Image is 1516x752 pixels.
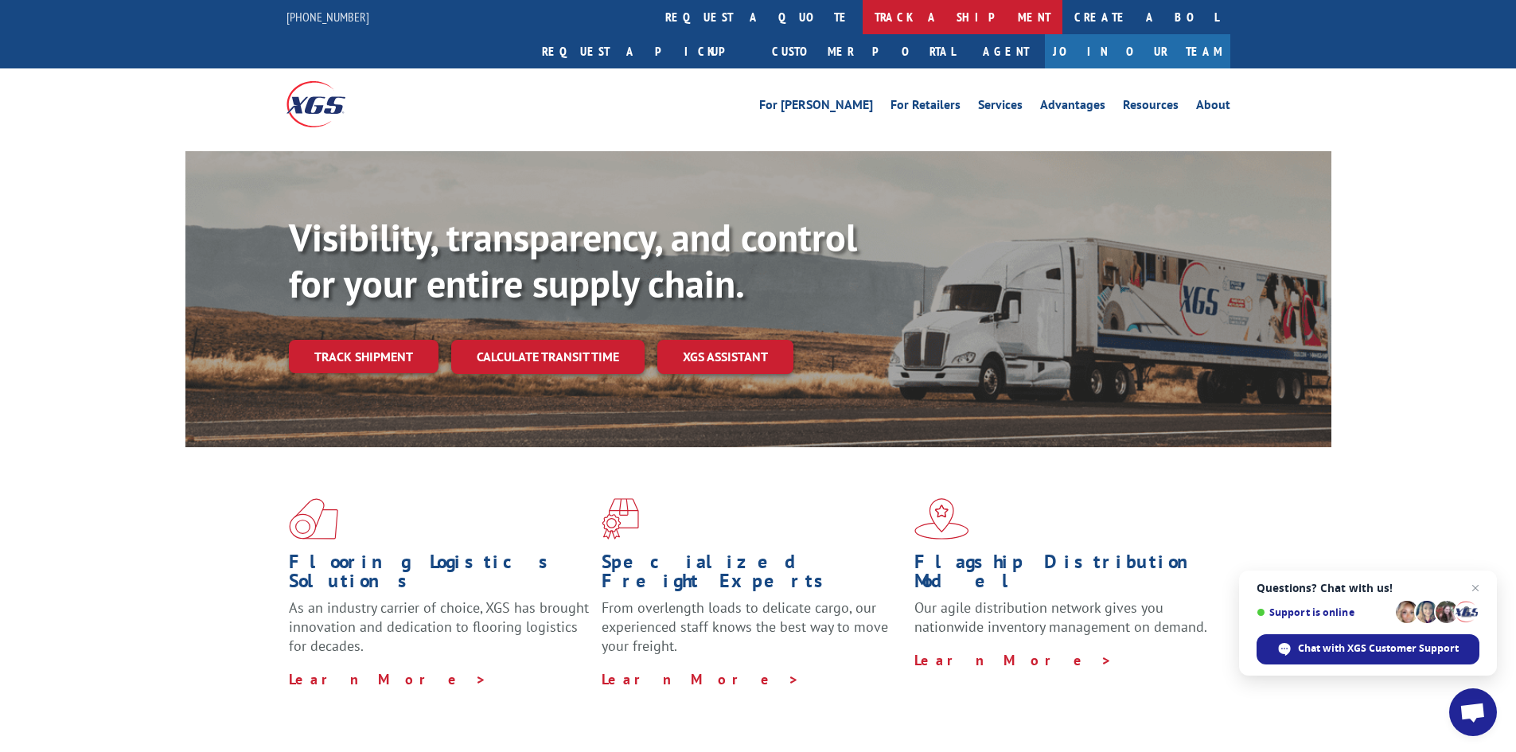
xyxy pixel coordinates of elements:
img: xgs-icon-focused-on-flooring-red [602,498,639,540]
a: Track shipment [289,340,438,373]
a: Customer Portal [760,34,967,68]
a: Agent [967,34,1045,68]
span: Our agile distribution network gives you nationwide inventory management on demand. [914,598,1207,636]
img: xgs-icon-total-supply-chain-intelligence-red [289,498,338,540]
b: Visibility, transparency, and control for your entire supply chain. [289,212,857,308]
a: Resources [1123,99,1179,116]
p: From overlength loads to delicate cargo, our experienced staff knows the best way to move your fr... [602,598,902,669]
a: For Retailers [891,99,961,116]
div: Chat with XGS Customer Support [1257,634,1479,664]
a: For [PERSON_NAME] [759,99,873,116]
span: Close chat [1466,579,1485,598]
a: Learn More > [602,670,800,688]
a: Learn More > [289,670,487,688]
span: Chat with XGS Customer Support [1298,641,1459,656]
a: Calculate transit time [451,340,645,374]
a: About [1196,99,1230,116]
a: Join Our Team [1045,34,1230,68]
a: [PHONE_NUMBER] [286,9,369,25]
a: Learn More > [914,651,1113,669]
a: Advantages [1040,99,1105,116]
h1: Flagship Distribution Model [914,552,1215,598]
span: As an industry carrier of choice, XGS has brought innovation and dedication to flooring logistics... [289,598,589,655]
span: Support is online [1257,606,1390,618]
h1: Flooring Logistics Solutions [289,552,590,598]
a: Services [978,99,1023,116]
span: Questions? Chat with us! [1257,582,1479,594]
h1: Specialized Freight Experts [602,552,902,598]
a: Request a pickup [530,34,760,68]
div: Open chat [1449,688,1497,736]
img: xgs-icon-flagship-distribution-model-red [914,498,969,540]
a: XGS ASSISTANT [657,340,793,374]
